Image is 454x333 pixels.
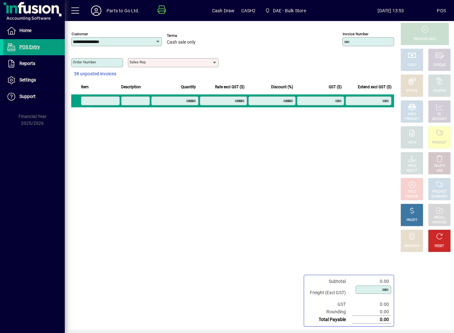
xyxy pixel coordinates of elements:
[121,83,141,91] span: Description
[73,60,96,64] mat-label: Order number
[404,117,419,122] div: PRODUCT
[19,28,31,33] span: Home
[107,5,140,16] div: Parts to Go Ltd.
[271,83,293,91] span: Discount (%)
[435,244,444,249] div: RESET
[408,189,416,194] div: HOLD
[329,83,342,91] span: GST ($)
[408,112,416,117] div: MISC
[181,83,196,91] span: Quantity
[404,244,420,249] div: DISCOUNT
[307,278,352,285] td: Subtotal
[307,301,352,308] td: GST
[86,5,107,16] button: Profile
[432,220,446,225] div: INVOICES
[241,5,256,16] span: CASH2
[3,72,65,88] a: Settings
[433,89,446,93] div: CHARGE
[406,168,418,173] div: SELECT
[432,189,447,194] div: PRODUCT
[408,63,416,68] div: CASH
[130,60,146,64] mat-label: Sales rep
[3,56,65,72] a: Reports
[19,61,35,66] span: Reports
[343,32,369,36] mat-label: Invoice number
[3,23,65,39] a: Home
[19,77,36,82] span: Settings
[433,63,446,68] div: CHEQUE
[167,40,196,45] span: Cash sale only
[352,278,391,285] td: 0.00
[408,164,416,168] div: PRICE
[345,5,437,16] span: [DATE] 13:53
[74,70,116,77] span: 38 unposted invoices
[414,37,436,42] div: PROCESS SALE
[406,194,418,199] div: INVOICE
[437,112,442,117] div: GL
[352,308,391,316] td: 0.00
[81,83,89,91] span: Item
[72,32,88,36] mat-label: Customer
[406,89,418,93] div: EFTPOS
[215,83,244,91] span: Rate excl GST ($)
[307,285,352,301] td: Freight (Excl GST)
[431,194,448,199] div: SUMMARY
[352,301,391,308] td: 0.00
[19,44,40,49] span: POS Entry
[436,168,443,173] div: LINE
[434,164,445,168] div: DELETE
[307,308,352,316] td: Rounding
[434,215,445,220] div: RECALL
[358,83,392,91] span: Extend excl GST ($)
[262,5,308,16] span: DAE - Bulk Store
[432,117,447,122] div: ACCOUNT
[3,89,65,105] a: Support
[19,94,36,99] span: Support
[352,316,391,324] td: 0.00
[273,5,306,16] span: DAE - Bulk Store
[212,5,235,16] span: Cash Draw
[408,140,416,145] div: NOTE
[437,5,446,16] div: POS
[71,68,119,80] button: 38 unposted invoices
[432,140,447,145] div: PRODUCT
[406,218,417,223] div: PROFIT
[167,34,206,38] span: Terms
[307,316,352,324] td: Total Payable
